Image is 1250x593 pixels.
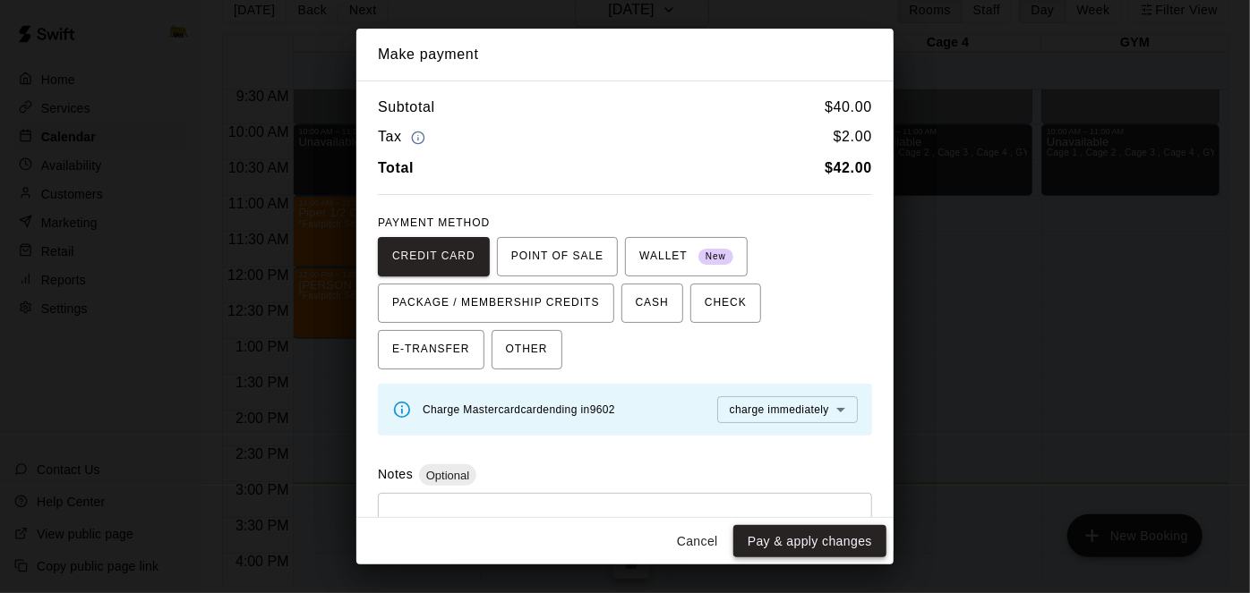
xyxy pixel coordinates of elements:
[834,125,872,149] h6: $ 2.00
[733,525,886,558] button: Pay & apply changes
[378,125,430,149] h6: Tax
[378,330,484,369] button: E-TRANSFER
[392,289,600,318] span: PACKAGE / MEMBERSHIP CREDITS
[621,284,683,323] button: CASH
[378,237,490,276] button: CREDIT CARD
[705,289,747,318] span: CHECK
[356,29,894,80] h2: Make payment
[825,160,872,175] b: $ 42.00
[690,284,761,323] button: CHECK
[669,525,726,558] button: Cancel
[730,403,829,416] span: charge immediately
[492,330,562,369] button: OTHER
[636,289,669,318] span: CASH
[506,335,548,364] span: OTHER
[378,467,413,481] label: Notes
[497,237,618,276] button: POINT OF SALE
[378,160,414,175] b: Total
[392,242,475,271] span: CREDIT CARD
[825,96,872,119] h6: $ 40.00
[419,469,476,482] span: Optional
[378,216,490,229] span: PAYMENT METHOD
[698,245,733,269] span: New
[625,237,748,276] button: WALLET New
[392,335,470,364] span: E-TRANSFER
[511,242,604,271] span: POINT OF SALE
[423,403,615,416] span: Charge Mastercard card ending in 9602
[378,284,614,323] button: PACKAGE / MEMBERSHIP CREDITS
[378,96,435,119] h6: Subtotal
[639,242,733,271] span: WALLET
